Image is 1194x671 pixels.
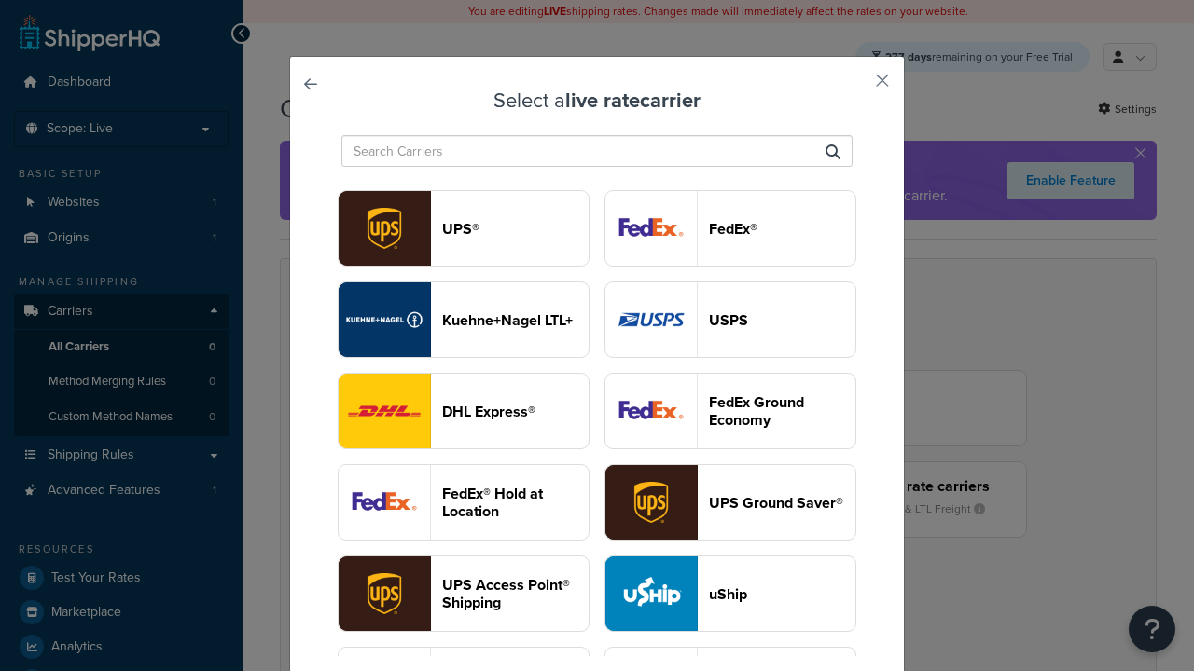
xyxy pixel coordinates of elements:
[605,465,697,540] img: surePost logo
[709,585,855,603] header: uShip
[605,374,697,448] img: smartPost logo
[442,311,589,329] header: Kuehne+Nagel LTL+
[338,555,590,632] button: accessPoint logoUPS Access Point® Shipping
[605,556,697,631] img: uShip logo
[338,281,590,358] button: reTransFreight logoKuehne+Nagel LTL+
[604,373,856,449] button: smartPost logoFedEx Ground Economy
[339,282,430,357] img: reTransFreight logo
[338,190,590,267] button: ups logoUPS®
[338,464,590,541] button: fedExLocation logoFedEx® Hold at Location
[604,555,856,632] button: uShip logouShip
[565,85,701,116] strong: live rate carrier
[709,311,855,329] header: USPS
[604,281,856,358] button: usps logoUSPS
[604,190,856,267] button: fedEx logoFedEx®
[709,393,855,429] header: FedEx Ground Economy
[709,220,855,238] header: FedEx®
[605,282,697,357] img: usps logo
[337,89,857,112] h3: Select a
[442,403,589,420] header: DHL Express®
[341,135,853,167] input: Search Carriers
[339,374,430,448] img: dhl logo
[339,191,430,266] img: ups logo
[442,220,589,238] header: UPS®
[338,373,590,449] button: dhl logoDHL Express®
[604,464,856,541] button: surePost logoUPS Ground Saver®
[442,576,589,611] header: UPS Access Point® Shipping
[339,465,430,540] img: fedExLocation logo
[442,485,589,520] header: FedEx® Hold at Location
[709,494,855,512] header: UPS Ground Saver®
[605,191,697,266] img: fedEx logo
[339,556,430,631] img: accessPoint logo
